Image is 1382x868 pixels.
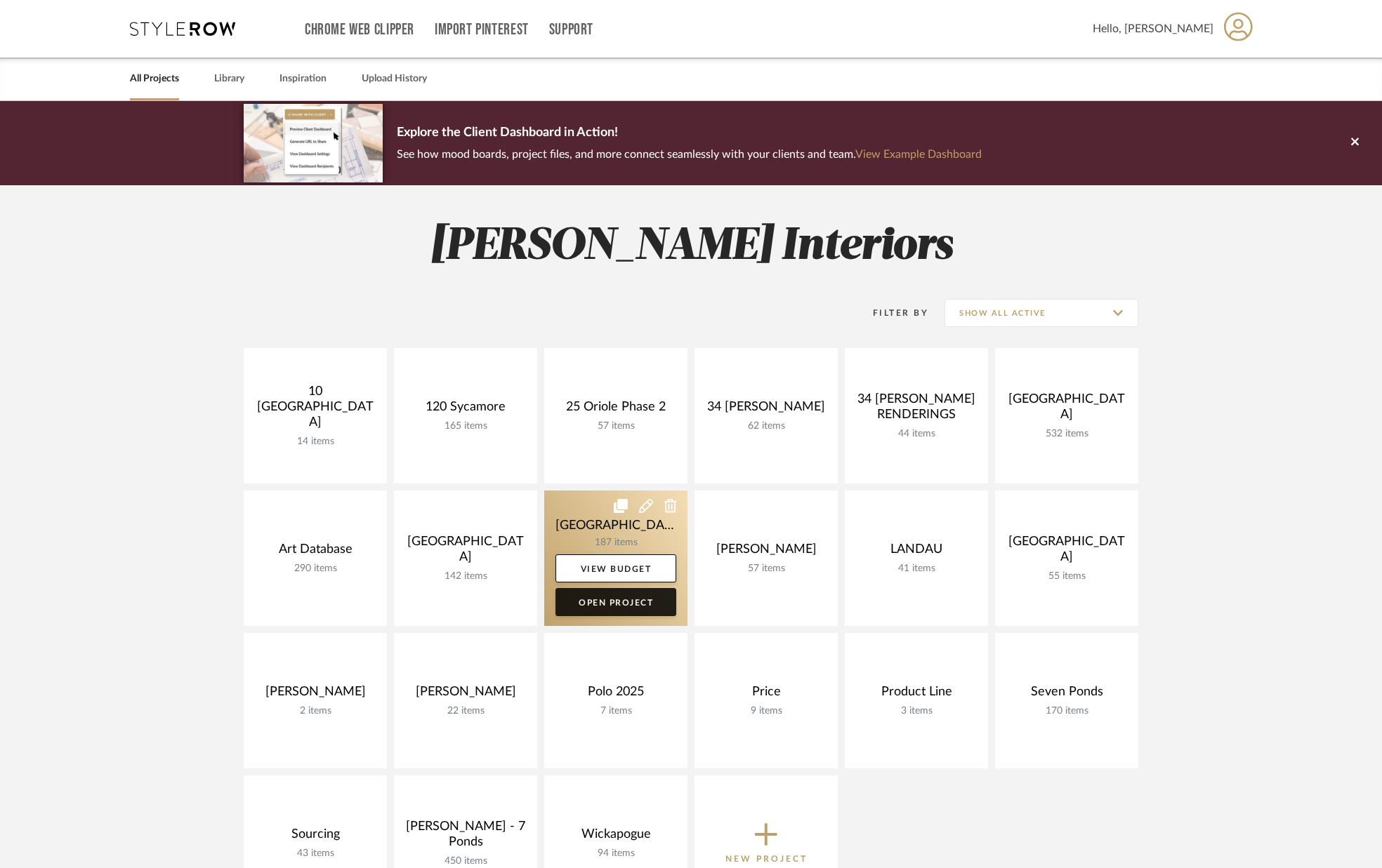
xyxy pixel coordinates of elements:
[549,24,593,36] a: Support
[555,588,676,616] a: Open Project
[1006,684,1127,705] div: Seven Ponds
[855,149,982,160] a: View Example Dashboard
[405,819,526,855] div: [PERSON_NAME] - 7 Ponds
[397,122,982,145] p: Explore the Client Dashboard in Action!
[555,848,676,860] div: 94 items
[555,705,676,717] div: 7 items
[1006,534,1127,570] div: [GEOGRAPHIC_DATA]
[706,399,827,420] div: 34 [PERSON_NAME]
[255,705,376,717] div: 2 items
[255,436,376,448] div: 14 items
[255,563,376,575] div: 290 items
[856,563,977,575] div: 41 items
[244,104,383,182] img: d5d033c5-7b12-40c2-a960-1ecee1989c38.png
[856,428,977,440] div: 44 items
[725,852,808,866] p: New Project
[405,399,526,420] div: 120 Sycamore
[1006,392,1127,428] div: [GEOGRAPHIC_DATA]
[555,554,676,582] a: View Budget
[856,684,977,705] div: Product Line
[435,24,529,36] a: Import Pinterest
[362,69,427,88] a: Upload History
[214,69,244,88] a: Library
[555,684,676,705] div: Polo 2025
[255,848,376,860] div: 43 items
[305,24,414,36] a: Chrome Web Clipper
[255,384,376,436] div: 10 [GEOGRAPHIC_DATA]
[405,855,526,867] div: 450 items
[255,542,376,563] div: Art Database
[706,420,827,432] div: 62 items
[397,145,982,164] p: See how mood boards, project files, and more connect seamlessly with your clients and team.
[185,220,1197,273] h2: [PERSON_NAME] Interiors
[405,570,526,582] div: 142 items
[405,534,526,570] div: [GEOGRAPHIC_DATA]
[555,827,676,848] div: Wickapogue
[130,69,179,88] a: All Projects
[1006,428,1127,440] div: 532 items
[1093,20,1213,37] span: Hello, [PERSON_NAME]
[706,542,827,563] div: [PERSON_NAME]
[405,684,526,705] div: [PERSON_NAME]
[405,420,526,432] div: 165 items
[706,705,827,717] div: 9 items
[279,69,327,88] a: Inspiration
[405,705,526,717] div: 22 items
[255,827,376,848] div: Sourcing
[706,563,827,575] div: 57 items
[855,306,928,320] div: Filter By
[856,705,977,717] div: 3 items
[1006,570,1127,582] div: 55 items
[555,420,676,432] div: 57 items
[555,399,676,420] div: 25 Oriole Phase 2
[1006,705,1127,717] div: 170 items
[856,392,977,428] div: 34 [PERSON_NAME] RENDERINGS
[706,684,827,705] div: Price
[255,684,376,705] div: [PERSON_NAME]
[856,542,977,563] div: LANDAU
